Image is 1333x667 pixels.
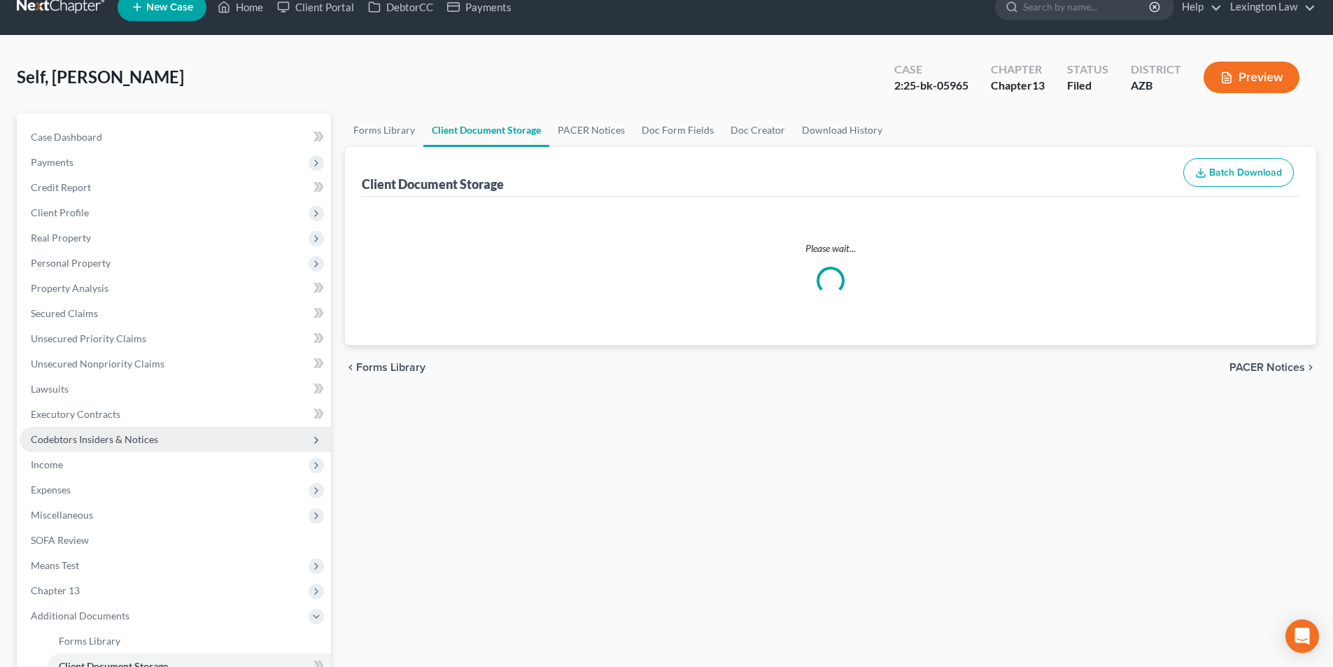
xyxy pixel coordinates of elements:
[31,181,91,193] span: Credit Report
[345,362,425,373] button: chevron_left Forms Library
[20,528,331,553] a: SOFA Review
[31,257,111,269] span: Personal Property
[31,509,93,521] span: Miscellaneous
[1229,362,1316,373] button: PACER Notices chevron_right
[1067,78,1108,94] div: Filed
[1032,78,1045,92] span: 13
[549,113,633,147] a: PACER Notices
[1131,62,1181,78] div: District
[31,433,158,445] span: Codebtors Insiders & Notices
[31,610,129,622] span: Additional Documents
[31,458,63,470] span: Income
[1285,619,1319,653] div: Open Intercom Messenger
[20,125,331,150] a: Case Dashboard
[31,232,91,244] span: Real Property
[356,362,425,373] span: Forms Library
[31,307,98,319] span: Secured Claims
[1067,62,1108,78] div: Status
[20,276,331,301] a: Property Analysis
[31,358,164,370] span: Unsecured Nonpriority Claims
[31,282,108,294] span: Property Analysis
[20,351,331,377] a: Unsecured Nonpriority Claims
[794,113,891,147] a: Download History
[146,2,193,13] span: New Case
[31,584,80,596] span: Chapter 13
[20,402,331,427] a: Executory Contracts
[31,383,69,395] span: Lawsuits
[20,301,331,326] a: Secured Claims
[423,113,549,147] a: Client Document Storage
[31,408,120,420] span: Executory Contracts
[345,113,423,147] a: Forms Library
[991,62,1045,78] div: Chapter
[31,534,89,546] span: SOFA Review
[31,332,146,344] span: Unsecured Priority Claims
[345,362,356,373] i: chevron_left
[362,176,504,192] div: Client Document Storage
[894,62,968,78] div: Case
[31,206,89,218] span: Client Profile
[365,241,1297,255] p: Please wait...
[894,78,968,94] div: 2:25-bk-05965
[17,66,184,87] span: Self, [PERSON_NAME]
[20,377,331,402] a: Lawsuits
[20,175,331,200] a: Credit Report
[991,78,1045,94] div: Chapter
[31,131,102,143] span: Case Dashboard
[1305,362,1316,373] i: chevron_right
[1204,62,1299,93] button: Preview
[1131,78,1181,94] div: AZB
[59,635,120,647] span: Forms Library
[722,113,794,147] a: Doc Creator
[31,156,73,168] span: Payments
[633,113,722,147] a: Doc Form Fields
[31,559,79,571] span: Means Test
[1229,362,1305,373] span: PACER Notices
[48,629,331,654] a: Forms Library
[31,484,71,496] span: Expenses
[1183,158,1294,188] button: Batch Download
[20,326,331,351] a: Unsecured Priority Claims
[1209,167,1282,178] span: Batch Download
